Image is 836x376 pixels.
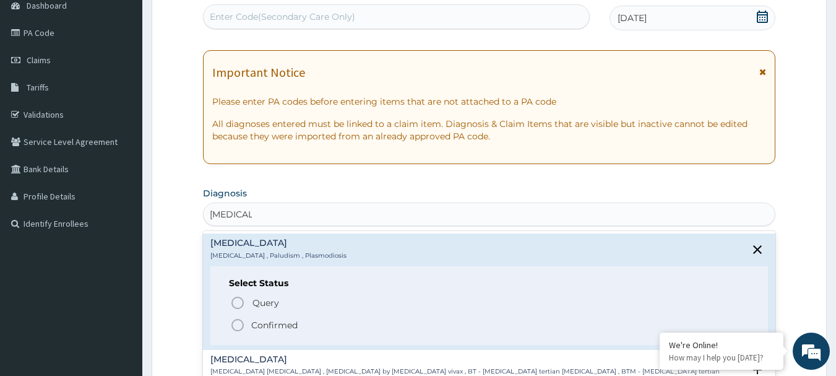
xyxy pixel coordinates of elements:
span: [DATE] [618,12,647,24]
img: d_794563401_company_1708531726252_794563401 [23,62,50,93]
h6: Select Status [229,279,750,288]
h1: Important Notice [212,66,305,79]
i: status option query [230,295,245,310]
label: Diagnosis [203,187,247,199]
span: Claims [27,55,51,66]
p: How may I help you today? [669,352,774,363]
h4: [MEDICAL_DATA] [210,355,744,364]
span: Tariffs [27,82,49,93]
span: Query [252,297,279,309]
div: We're Online! [669,339,774,351]
p: Please enter PA codes before entering items that are not attached to a PA code [212,95,767,108]
div: Chat with us now [64,69,208,85]
span: We're online! [72,110,171,235]
div: Enter Code(Secondary Care Only) [210,11,355,23]
i: status option filled [230,318,245,333]
p: All diagnoses entered must be linked to a claim item. Diagnosis & Claim Items that are visible bu... [212,118,767,142]
textarea: Type your message and hit 'Enter' [6,247,236,291]
i: close select status [750,242,765,257]
p: Confirmed [251,319,298,331]
div: Minimize live chat window [203,6,233,36]
p: [MEDICAL_DATA] , Paludism , Plasmodiosis [210,251,347,260]
h4: [MEDICAL_DATA] [210,238,347,248]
